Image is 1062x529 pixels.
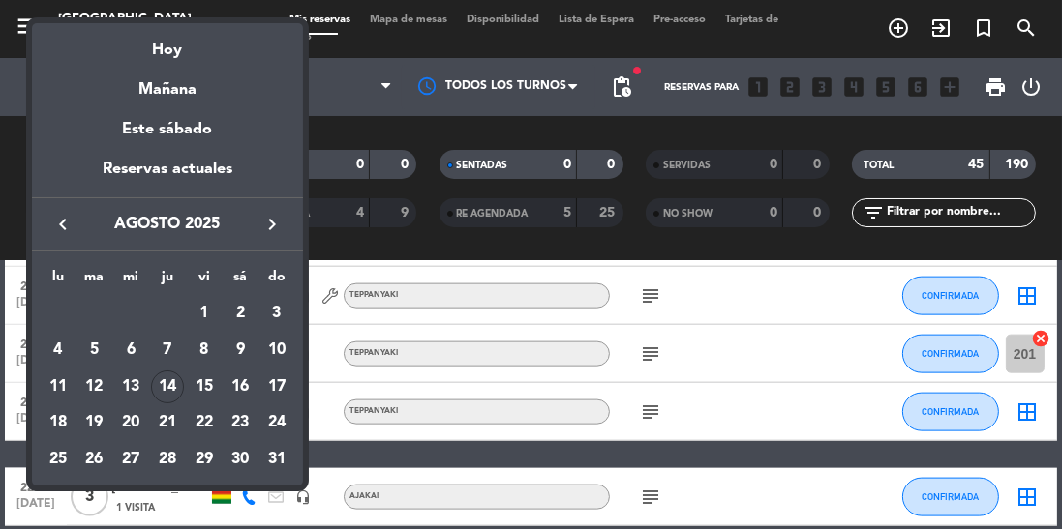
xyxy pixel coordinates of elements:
td: 7 de agosto de 2025 [149,332,186,368]
td: 15 de agosto de 2025 [186,368,223,405]
i: keyboard_arrow_right [260,213,284,236]
div: 15 [188,370,221,403]
div: 17 [260,370,293,403]
div: 7 [151,334,184,367]
td: 31 de agosto de 2025 [258,441,295,478]
div: 30 [224,443,257,476]
td: 10 de agosto de 2025 [258,332,295,368]
td: 2 de agosto de 2025 [222,296,258,333]
div: 11 [42,370,75,403]
td: 5 de agosto de 2025 [76,332,113,368]
div: 23 [224,406,257,439]
button: keyboard_arrow_right [255,212,289,237]
th: lunes [40,266,76,296]
div: 21 [151,406,184,439]
td: 21 de agosto de 2025 [149,405,186,442]
div: Reservas actuales [32,157,303,196]
div: 5 [78,334,111,367]
td: 12 de agosto de 2025 [76,368,113,405]
td: 30 de agosto de 2025 [222,441,258,478]
td: 13 de agosto de 2025 [112,368,149,405]
td: 18 de agosto de 2025 [40,405,76,442]
td: 19 de agosto de 2025 [76,405,113,442]
div: 28 [151,443,184,476]
td: 27 de agosto de 2025 [112,441,149,478]
button: keyboard_arrow_left [46,212,80,237]
div: 12 [78,370,111,403]
div: 22 [188,406,221,439]
div: 1 [188,297,221,330]
td: 9 de agosto de 2025 [222,332,258,368]
th: domingo [258,266,295,296]
td: 8 de agosto de 2025 [186,332,223,368]
td: 1 de agosto de 2025 [186,296,223,333]
div: 10 [260,334,293,367]
td: 3 de agosto de 2025 [258,296,295,333]
td: 20 de agosto de 2025 [112,405,149,442]
span: agosto 2025 [80,212,255,237]
td: 16 de agosto de 2025 [222,368,258,405]
th: martes [76,266,113,296]
div: 6 [114,334,147,367]
div: 24 [260,406,293,439]
td: 11 de agosto de 2025 [40,368,76,405]
div: 25 [42,443,75,476]
td: 14 de agosto de 2025 [149,368,186,405]
div: 26 [78,443,111,476]
th: viernes [186,266,223,296]
div: 8 [188,334,221,367]
td: 22 de agosto de 2025 [186,405,223,442]
td: 24 de agosto de 2025 [258,405,295,442]
i: keyboard_arrow_left [51,213,75,236]
div: 31 [260,443,293,476]
th: miércoles [112,266,149,296]
div: Mañana [32,63,303,103]
div: 29 [188,443,221,476]
div: Este sábado [32,103,303,157]
td: 4 de agosto de 2025 [40,332,76,368]
td: 26 de agosto de 2025 [76,441,113,478]
td: 29 de agosto de 2025 [186,441,223,478]
div: 14 [151,370,184,403]
div: 3 [260,297,293,330]
div: 20 [114,406,147,439]
div: Hoy [32,23,303,63]
div: 27 [114,443,147,476]
div: 18 [42,406,75,439]
th: sábado [222,266,258,296]
div: 13 [114,370,147,403]
div: 2 [224,297,257,330]
div: 4 [42,334,75,367]
div: 16 [224,370,257,403]
td: 23 de agosto de 2025 [222,405,258,442]
td: 28 de agosto de 2025 [149,441,186,478]
td: 17 de agosto de 2025 [258,368,295,405]
th: jueves [149,266,186,296]
div: 9 [224,334,257,367]
td: AGO. [40,296,186,333]
div: 19 [78,406,111,439]
td: 6 de agosto de 2025 [112,332,149,368]
td: 25 de agosto de 2025 [40,441,76,478]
